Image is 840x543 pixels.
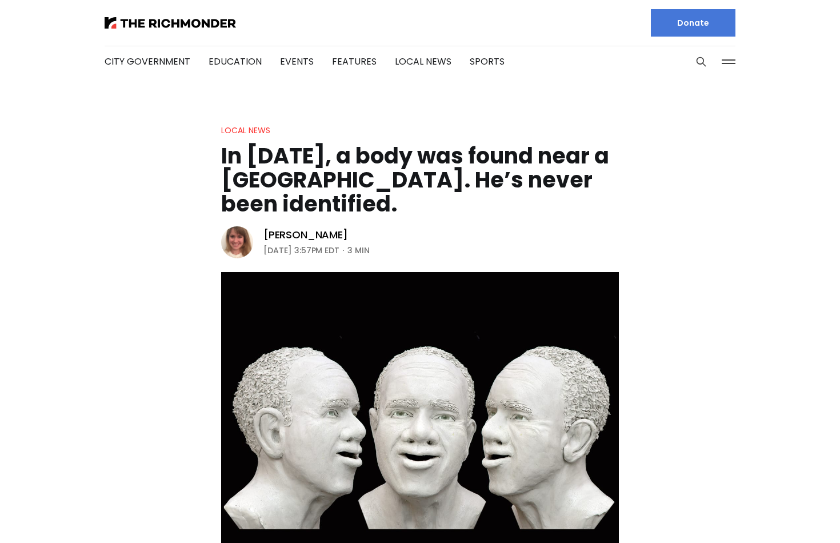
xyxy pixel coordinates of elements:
[395,55,451,68] a: Local News
[263,243,339,257] time: [DATE] 3:57PM EDT
[693,53,710,70] button: Search this site
[263,228,348,242] a: [PERSON_NAME]
[209,55,262,68] a: Education
[347,243,370,257] span: 3 min
[105,17,236,29] img: The Richmonder
[651,9,735,37] a: Donate
[332,55,377,68] a: Features
[221,226,253,258] img: Sarah Vogelsong
[780,487,840,543] iframe: portal-trigger
[470,55,505,68] a: Sports
[221,144,619,216] h1: In [DATE], a body was found near a [GEOGRAPHIC_DATA]. He’s never been identified.
[221,125,270,136] a: Local News
[280,55,314,68] a: Events
[105,55,190,68] a: City Government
